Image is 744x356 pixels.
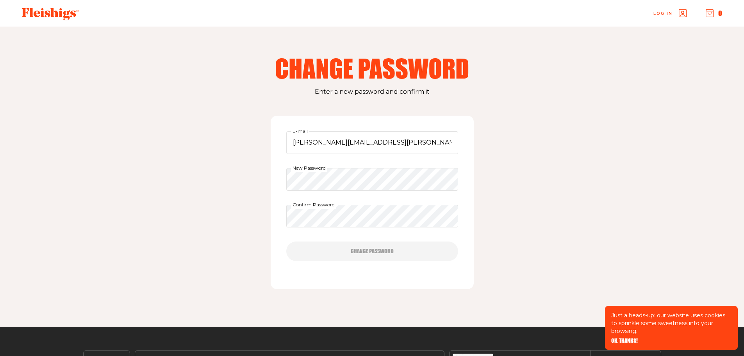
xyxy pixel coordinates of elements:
[286,131,458,154] input: E-mail
[291,164,327,172] label: New Password
[286,242,458,261] button: CHANGE PASSWORD
[611,338,638,343] button: OK, THANKS!
[706,9,722,18] button: 0
[653,9,687,17] a: Log in
[291,200,336,209] label: Confirm Password
[272,55,472,81] h2: Change Password
[286,168,458,191] input: New Password
[291,127,309,136] label: E-mail
[611,311,732,335] p: Just a heads-up: our website uses cookies to sprinkle some sweetness into your browsing.
[286,205,458,227] input: Confirm Password
[653,11,673,16] span: Log in
[83,87,661,97] p: Enter a new password and confirm it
